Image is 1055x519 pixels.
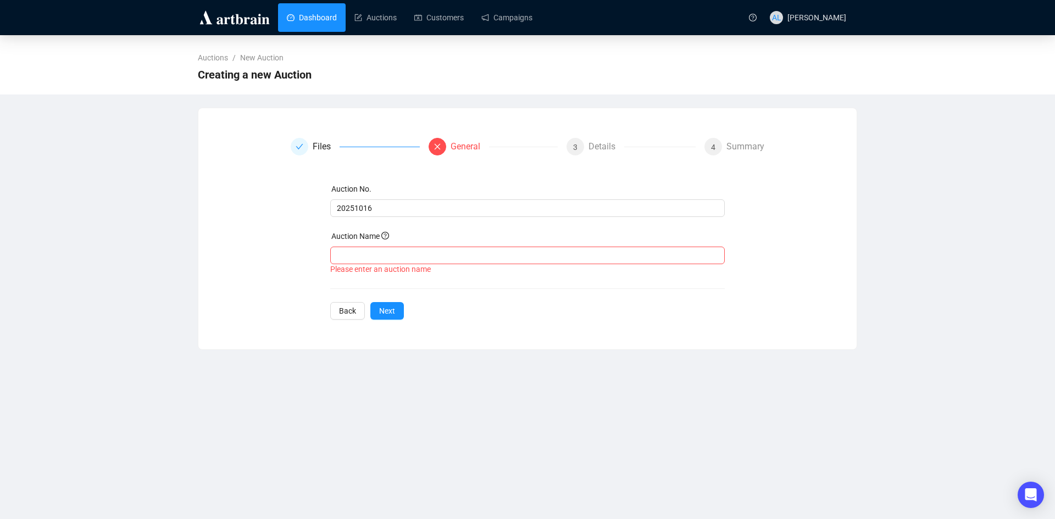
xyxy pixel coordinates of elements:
span: 4 [711,143,715,152]
div: Summary [726,138,764,155]
a: Customers [414,3,464,32]
span: AL [772,12,781,24]
a: Dashboard [287,3,337,32]
div: 3Details [567,138,696,155]
span: close [434,143,441,150]
span: [PERSON_NAME] [787,13,846,22]
a: Campaigns [481,3,532,32]
label: Auction No. [331,185,371,193]
span: question-circle [381,232,389,239]
span: 3 [573,143,578,152]
div: Open Intercom Messenger [1018,482,1044,508]
div: Files [313,138,340,155]
a: Auctions [354,3,397,32]
div: Details [588,138,624,155]
button: Next [370,302,404,320]
span: check [296,143,303,150]
span: Next [379,305,395,317]
span: Auction Name [331,232,389,241]
div: General [429,138,558,155]
div: Files [291,138,420,155]
span: question-circle [749,14,757,21]
div: 4Summary [704,138,764,155]
button: Back [330,302,365,320]
a: Auctions [196,52,230,64]
a: New Auction [238,52,286,64]
li: / [232,52,236,64]
div: General [451,138,489,155]
img: logo [198,9,271,26]
div: Please enter an auction name [330,263,725,276]
span: Back [339,305,356,317]
span: Creating a new Auction [198,66,312,83]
